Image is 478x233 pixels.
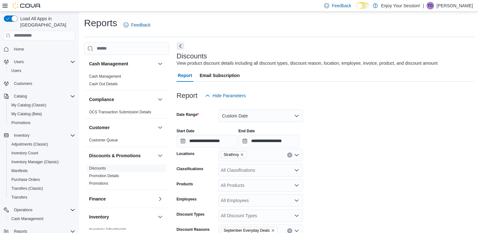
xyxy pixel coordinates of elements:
a: Inventory Count [9,149,41,157]
button: Remove September Everyday Deals from selection in this group [271,229,275,232]
span: Customers [11,80,75,87]
a: Inventory Manager (Classic) [9,158,61,166]
button: Custom Date [218,110,303,122]
a: Cash Out Details [89,82,118,86]
a: My Catalog (Classic) [9,101,49,109]
label: Discount Types [177,212,204,217]
span: TG [428,2,433,9]
button: Catalog [1,92,78,101]
span: Manifests [11,168,27,173]
button: Next [177,42,184,50]
button: Home [1,45,78,54]
a: Adjustments (Classic) [9,140,51,148]
button: Inventory [1,131,78,140]
button: Remove Strathroy from selection in this group [240,153,244,157]
div: Compliance [84,108,169,118]
button: Cash Management [156,60,164,68]
button: Adjustments (Classic) [6,140,78,149]
span: Inventory Manager (Classic) [11,159,59,164]
button: Customers [1,79,78,88]
span: Cash Management [9,215,75,223]
label: Start Date [177,128,195,134]
h3: Cash Management [89,61,128,67]
span: Promotion Details [89,173,119,178]
span: Transfers [11,195,27,200]
span: Strathroy [224,152,239,158]
span: Users [11,68,21,73]
button: Promotions [6,118,78,127]
input: Press the down key to open a popover containing a calendar. [239,135,299,147]
h3: Report [177,92,197,99]
label: Date Range [177,112,199,117]
span: Report [178,69,192,82]
a: Inventory Adjustments [89,227,126,232]
a: Users [9,67,24,75]
button: Users [11,58,26,66]
button: Inventory [89,214,155,220]
a: Manifests [9,167,30,175]
label: Employees [177,197,197,202]
span: Manifests [9,167,75,175]
a: Promotions [89,181,108,186]
a: Cash Management [89,74,121,79]
span: Transfers (Classic) [9,185,75,192]
button: My Catalog (Beta) [6,110,78,118]
p: [PERSON_NAME] [437,2,473,9]
a: Feedback [121,19,153,31]
div: Customer [84,136,169,146]
span: Customer Queue [89,138,118,143]
span: Promotions [11,120,31,125]
a: Customers [11,80,35,87]
span: Load All Apps in [GEOGRAPHIC_DATA] [18,15,75,28]
span: Inventory Count [9,149,75,157]
div: Cash Management [84,73,169,90]
span: Transfers (Classic) [11,186,43,191]
button: Open list of options [294,183,299,188]
a: Discounts [89,166,106,170]
span: My Catalog (Classic) [11,103,46,108]
span: Strathroy [221,151,247,158]
button: Open list of options [294,152,299,158]
span: Catalog [14,94,27,99]
span: Feedback [332,3,351,9]
span: Inventory Manager (Classic) [9,158,75,166]
span: Promotions [9,119,75,127]
button: Operations [1,206,78,214]
p: Enjoy Your Session! [381,2,421,9]
h3: Finance [89,196,106,202]
button: Finance [89,196,155,202]
span: Email Subscription [200,69,240,82]
button: Customer [156,124,164,131]
span: OCS Transaction Submission Details [89,110,151,115]
a: OCS Transaction Submission Details [89,110,151,114]
span: Catalog [11,93,75,100]
button: Customer [89,124,155,131]
h3: Inventory [89,214,109,220]
button: Operations [11,206,35,214]
label: End Date [239,128,255,134]
a: Promotions [9,119,33,127]
span: Users [11,58,75,66]
div: Tyler Gamble [427,2,434,9]
h3: Compliance [89,96,114,103]
span: Feedback [131,22,150,28]
span: My Catalog (Beta) [11,111,42,116]
h1: Reports [84,17,117,29]
span: Operations [14,207,33,212]
input: Press the down key to open a popover containing a calendar. [177,135,237,147]
span: Adjustments (Classic) [9,140,75,148]
a: My Catalog (Beta) [9,110,45,118]
input: Dark Mode [356,2,370,9]
span: Purchase Orders [11,177,40,182]
button: Finance [156,195,164,203]
a: Home [11,45,27,53]
button: Users [6,66,78,75]
a: Purchase Orders [9,176,43,183]
button: Purchase Orders [6,175,78,184]
button: Inventory Manager (Classic) [6,158,78,166]
label: Locations [177,151,195,156]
